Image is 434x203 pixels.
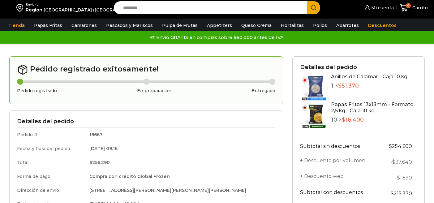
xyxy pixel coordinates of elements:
[331,74,407,80] a: Anillos de Calamar - Caja 10 kg
[17,118,275,125] h3: Detalles del pedido
[391,191,394,197] span: $
[397,175,400,181] span: $
[300,64,417,71] h3: Detalles del pedido
[17,184,85,197] td: Dirección de envío
[307,1,320,14] button: Search button
[68,19,100,31] a: Camarones
[310,19,330,31] a: Pollos
[406,3,411,8] span: 0
[137,88,171,93] h3: En preparación
[365,19,400,31] a: Descuentos
[397,175,412,181] bdi: 1.590
[278,19,307,31] a: Hortalizas
[103,19,156,31] a: Pescados y Mariscos
[17,142,85,156] td: Fecha y hora del pedido
[400,1,428,15] a: 0 Carrito
[392,159,412,165] bdi: 37.640
[89,160,110,165] bdi: 256.290
[331,117,417,123] p: 10 ×
[238,19,275,31] a: Queso Crema
[204,19,235,31] a: Appetizers
[300,186,378,201] th: Subtotal con descuentos
[333,19,362,31] a: Abarrotes
[17,170,85,184] td: Forma de pago
[300,138,378,154] th: Subtotal sin descuentos
[89,160,92,165] span: $
[159,19,201,31] a: Pulpa de Frutas
[26,7,182,13] div: Region [GEOGRAPHIC_DATA] ([GEOGRAPHIC_DATA][PERSON_NAME])
[300,170,378,186] th: + Descuento web
[85,142,276,156] td: [DATE] 09:16
[331,101,414,113] a: Papas Fritas 13x13mm - Formato 2,5 kg - Caja 10 kg
[389,143,412,149] bdi: 254.600
[338,82,359,89] bdi: 51.370
[85,184,276,197] td: [STREET_ADDRESS][PERSON_NAME][PERSON_NAME][PERSON_NAME]
[17,88,57,93] h3: Pedido registrado
[251,88,275,93] h3: Entregado
[16,2,26,13] img: address-field-icon.svg
[17,156,85,170] td: Total
[85,170,276,184] td: Compra con crédito Global Frozen
[342,116,364,123] bdi: 16.400
[331,83,407,89] p: 1 ×
[85,128,276,142] td: 19667
[389,143,392,149] span: $
[17,64,275,75] h2: Pedido registrado exitosamente!
[392,159,395,165] span: $
[17,128,85,142] td: Pedido #
[378,170,417,186] td: -
[31,19,65,31] a: Papas Fritas
[370,5,394,11] span: Mi cuenta
[391,191,412,197] bdi: 215.370
[26,2,182,7] div: Enviar a
[378,154,417,170] td: -
[5,19,28,31] a: Tienda
[342,116,345,123] span: $
[338,82,342,89] span: $
[411,5,428,11] span: Carrito
[363,2,393,14] a: Mi cuenta
[300,154,378,170] th: + Descuento por volumen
